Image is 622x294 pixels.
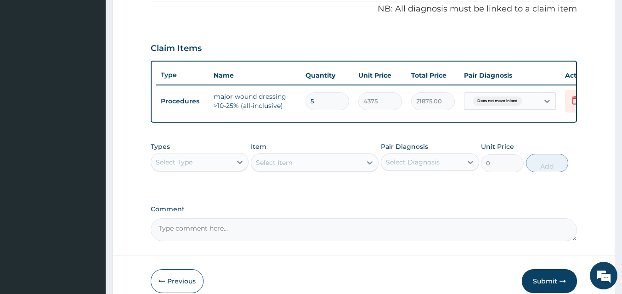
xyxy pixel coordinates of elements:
td: major wound dressing >10-25% (all-inclusive) [209,87,301,115]
label: Item [251,142,266,151]
th: Unit Price [354,66,407,85]
span: We're online! [53,88,127,181]
th: Type [156,67,209,84]
label: Comment [151,205,577,213]
th: Pair Diagnosis [459,66,560,85]
th: Total Price [407,66,459,85]
label: Unit Price [481,142,514,151]
div: Select Type [156,158,192,167]
textarea: Type your message and hit 'Enter' [5,196,175,228]
label: Pair Diagnosis [381,142,428,151]
td: Procedures [156,93,209,110]
button: Submit [522,269,577,293]
img: d_794563401_company_1708531726252_794563401 [17,46,37,69]
div: Select Diagnosis [386,158,440,167]
button: Add [526,154,569,172]
th: Quantity [301,66,354,85]
div: Chat with us now [48,51,154,63]
label: Types [151,143,170,151]
span: Does not move in bed [473,96,522,106]
th: Name [209,66,301,85]
h3: Claim Items [151,44,202,54]
div: Minimize live chat window [151,5,173,27]
th: Actions [560,66,606,85]
button: Previous [151,269,204,293]
p: NB: All diagnosis must be linked to a claim item [151,3,577,15]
